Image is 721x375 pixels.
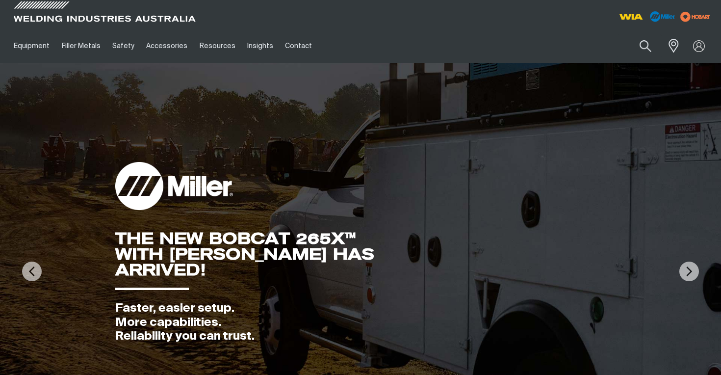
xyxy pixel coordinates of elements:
[22,262,42,281] img: PrevArrow
[279,29,318,63] a: Contact
[140,29,193,63] a: Accessories
[8,29,55,63] a: Equipment
[617,34,662,57] input: Product name or item number...
[106,29,140,63] a: Safety
[194,29,241,63] a: Resources
[629,34,662,57] button: Search products
[677,9,713,24] img: miller
[8,29,537,63] nav: Main
[115,231,380,278] div: THE NEW BOBCAT 265X™ WITH [PERSON_NAME] HAS ARRIVED!
[241,29,279,63] a: Insights
[679,262,699,281] img: NextArrow
[55,29,106,63] a: Filler Metals
[115,301,380,344] div: Faster, easier setup. More capabilities. Reliability you can trust.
